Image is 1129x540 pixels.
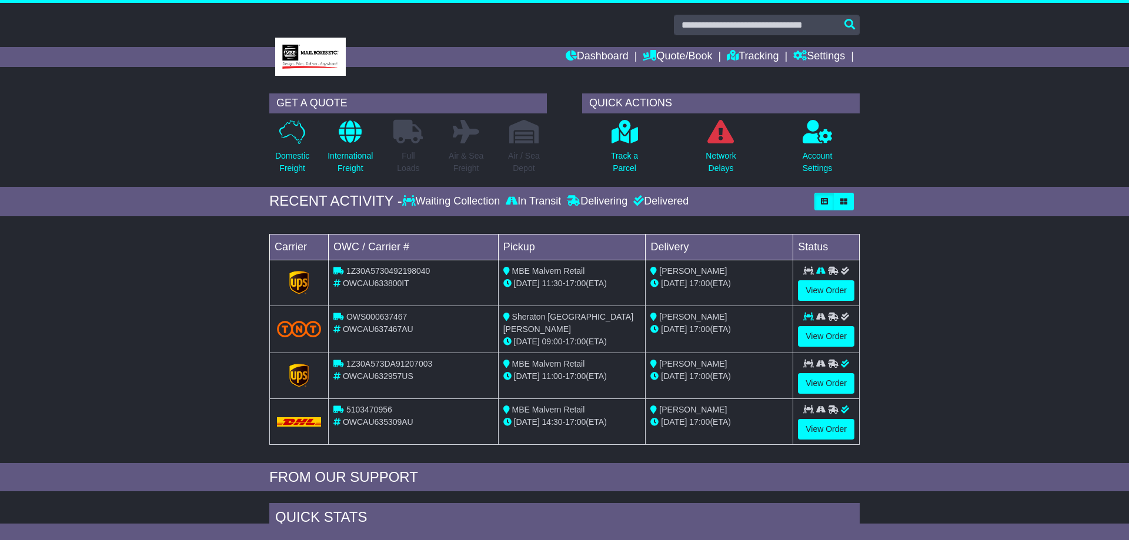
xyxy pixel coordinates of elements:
a: View Order [798,373,854,394]
span: 17:00 [565,417,586,427]
span: [DATE] [661,279,687,288]
a: Settings [793,47,845,67]
a: InternationalFreight [327,119,373,181]
span: 09:00 [542,337,563,346]
span: 17:00 [689,371,710,381]
span: 1Z30A5730492198040 [346,266,430,276]
span: OWCAU632957US [343,371,413,381]
span: OWCAU635309AU [343,417,413,427]
div: QUICK ACTIONS [582,93,860,113]
span: [DATE] [661,417,687,427]
span: [DATE] [514,371,540,381]
span: 11:00 [542,371,563,381]
div: (ETA) [650,416,788,428]
span: [PERSON_NAME] [659,405,727,414]
div: Delivering [564,195,630,208]
span: 17:00 [689,279,710,288]
img: MBE Malvern [275,38,346,76]
span: [PERSON_NAME] [659,312,727,321]
div: - (ETA) [503,416,641,428]
div: RECENT ACTIVITY - [269,193,402,210]
span: 5103470956 [346,405,392,414]
a: View Order [798,280,854,301]
span: MBE Malvern Retail [512,266,585,276]
p: International Freight [328,150,373,175]
td: Pickup [498,234,646,260]
span: 14:30 [542,417,563,427]
span: OWCAU637467AU [343,324,413,334]
span: [PERSON_NAME] [659,359,727,368]
span: 1Z30A573DA91207003 [346,359,432,368]
td: OWC / Carrier # [329,234,499,260]
p: Network Delays [706,150,736,175]
a: Track aParcel [610,119,639,181]
span: [PERSON_NAME] [659,266,727,276]
p: Domestic Freight [275,150,309,175]
div: FROM OUR SUPPORT [269,469,860,486]
div: GET A QUOTE [269,93,547,113]
span: OWS000637467 [346,312,407,321]
div: In Transit [503,195,564,208]
a: Tracking [727,47,779,67]
a: View Order [798,419,854,440]
p: Account Settings [803,150,833,175]
span: 17:00 [565,371,586,381]
div: Delivered [630,195,689,208]
img: DHL.png [277,417,321,427]
span: OWCAU633800IT [343,279,409,288]
span: 17:00 [565,337,586,346]
span: [DATE] [661,324,687,334]
td: Carrier [270,234,329,260]
a: Quote/Book [643,47,712,67]
div: - (ETA) [503,336,641,348]
span: MBE Malvern Retail [512,359,585,368]
img: TNT_Domestic.png [277,321,321,337]
div: - (ETA) [503,370,641,383]
a: NetworkDelays [705,119,736,181]
div: Quick Stats [269,503,860,535]
div: (ETA) [650,277,788,290]
a: AccountSettings [802,119,833,181]
span: 11:30 [542,279,563,288]
div: (ETA) [650,323,788,336]
div: - (ETA) [503,277,641,290]
p: Air / Sea Depot [508,150,540,175]
span: Sheraton [GEOGRAPHIC_DATA][PERSON_NAME] [503,312,633,334]
span: [DATE] [514,417,540,427]
a: Dashboard [566,47,629,67]
span: 17:00 [689,324,710,334]
td: Delivery [646,234,793,260]
td: Status [793,234,860,260]
img: GetCarrierServiceLogo [289,271,309,294]
a: DomesticFreight [275,119,310,181]
span: [DATE] [514,337,540,346]
img: GetCarrierServiceLogo [289,364,309,387]
div: (ETA) [650,370,788,383]
div: Waiting Collection [402,195,503,208]
a: View Order [798,326,854,347]
p: Air & Sea Freight [449,150,483,175]
span: 17:00 [565,279,586,288]
span: [DATE] [514,279,540,288]
p: Full Loads [393,150,423,175]
p: Track a Parcel [611,150,638,175]
span: [DATE] [661,371,687,381]
span: 17:00 [689,417,710,427]
span: MBE Malvern Retail [512,405,585,414]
